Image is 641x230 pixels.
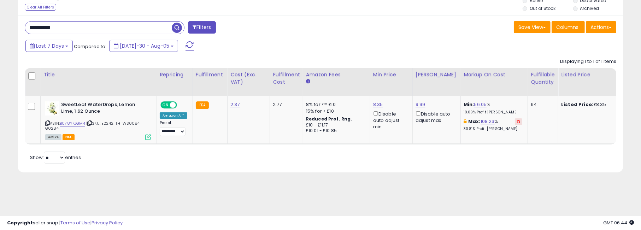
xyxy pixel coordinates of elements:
div: Min Price [373,71,410,78]
b: Reduced Prof. Rng. [306,116,352,122]
span: ON [161,102,170,108]
label: Out of Stock [530,5,555,11]
img: 41iWYSpIYdL._SL40_.jpg [45,101,59,116]
div: % [464,118,522,131]
div: £10 - £11.17 [306,122,365,128]
div: Title [43,71,154,78]
div: £10.01 - £10.85 [306,128,365,134]
button: [DATE]-30 - Aug-05 [109,40,178,52]
span: | SKU: E2242-TH-WS0084-G0284 [45,120,142,131]
div: Displaying 1 to 1 of 1 items [560,58,616,65]
button: Last 7 Days [25,40,73,52]
div: £8.35 [561,101,620,108]
div: Disable auto adjust max [416,110,455,124]
div: ASIN: [45,101,151,139]
span: Columns [556,24,578,31]
p: 19.09% Profit [PERSON_NAME] [464,110,522,115]
a: 8.35 [373,101,383,108]
label: Archived [580,5,599,11]
span: Compared to: [74,43,106,50]
div: Fulfillment [196,71,224,78]
div: Amazon Fees [306,71,367,78]
div: Fulfillable Quantity [531,71,555,86]
button: Columns [552,21,585,33]
small: Amazon Fees. [306,78,310,85]
div: 64 [531,101,553,108]
b: Listed Price: [561,101,593,108]
a: 9.99 [416,101,425,108]
div: % [464,101,522,114]
button: Save View [514,21,551,33]
span: OFF [176,102,187,108]
small: FBA [196,101,209,109]
b: SweetLeaf WaterDrops, Lemon Lime, 1.62 Ounce [61,101,147,116]
div: 8% for <= £10 [306,101,365,108]
a: Terms of Use [60,219,90,226]
div: seller snap | | [7,220,123,226]
span: Last 7 Days [36,42,64,49]
div: Fulfillment Cost [273,71,300,86]
div: Disable auto adjust min [373,110,407,130]
span: All listings currently available for purchase on Amazon [45,134,61,140]
p: 30.81% Profit [PERSON_NAME] [464,126,522,131]
a: Privacy Policy [92,219,123,226]
div: Amazon AI * [160,112,187,119]
span: [DATE]-30 - Aug-05 [120,42,169,49]
div: 2.77 [273,101,298,108]
a: 56.05 [474,101,487,108]
div: Repricing [160,71,190,78]
a: B078YKJGM4 [60,120,85,126]
a: 108.23 [481,118,495,125]
button: Filters [188,21,216,34]
a: 2.37 [230,101,240,108]
span: FBA [63,134,75,140]
div: Preset: [160,120,187,136]
div: Markup on Cost [464,71,525,78]
div: 15% for > £10 [306,108,365,114]
div: Cost (Exc. VAT) [230,71,267,86]
div: Clear All Filters [25,4,56,11]
div: Listed Price [561,71,622,78]
div: [PERSON_NAME] [416,71,458,78]
b: Min: [464,101,474,108]
th: The percentage added to the cost of goods (COGS) that forms the calculator for Min & Max prices. [461,68,528,96]
b: Max: [468,118,481,125]
strong: Copyright [7,219,33,226]
span: Show: entries [30,154,81,161]
span: 2025-08-13 06:44 GMT [603,219,634,226]
button: Actions [586,21,616,33]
